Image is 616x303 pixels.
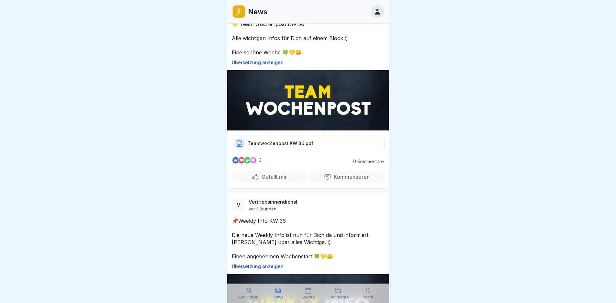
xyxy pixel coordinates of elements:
p: Kommentieren [331,174,370,180]
img: oo2rwhh5g6mqyfqxhtbddxvd.png [233,6,245,18]
p: 📌Weekly Info KW 36 Die neue Weekly Info ist nun für Dich da und informiert [PERSON_NAME] über all... [232,217,385,260]
p: News [273,295,284,299]
p: Übersetzung anzeigen [232,60,385,65]
img: Post Image [227,70,389,130]
p: Aktivitäten [238,295,258,299]
div: V [232,198,245,212]
p: Dokumente [327,295,349,299]
p: Teamwochenpost KW 36.pdf [248,140,313,147]
p: 0 Kommentare [348,159,384,164]
p: 3 [259,158,262,163]
p: Gefällt mir [259,174,287,180]
a: Teamwochenpost KW 36.pdf [232,143,385,150]
p: Events [302,295,315,299]
p: vor 3 Stunden [249,206,276,211]
p: Übersetzung anzeigen [232,264,385,269]
p: Profil [363,295,373,299]
p: 💛 Team Wochenpost KW 36 Alle wichtigen Infos für Dich auf einem Block :) Eine schöne Woche 🍀💛😊 [232,20,385,56]
p: Vertriebsinnendienst [249,199,297,205]
p: News [248,7,267,16]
